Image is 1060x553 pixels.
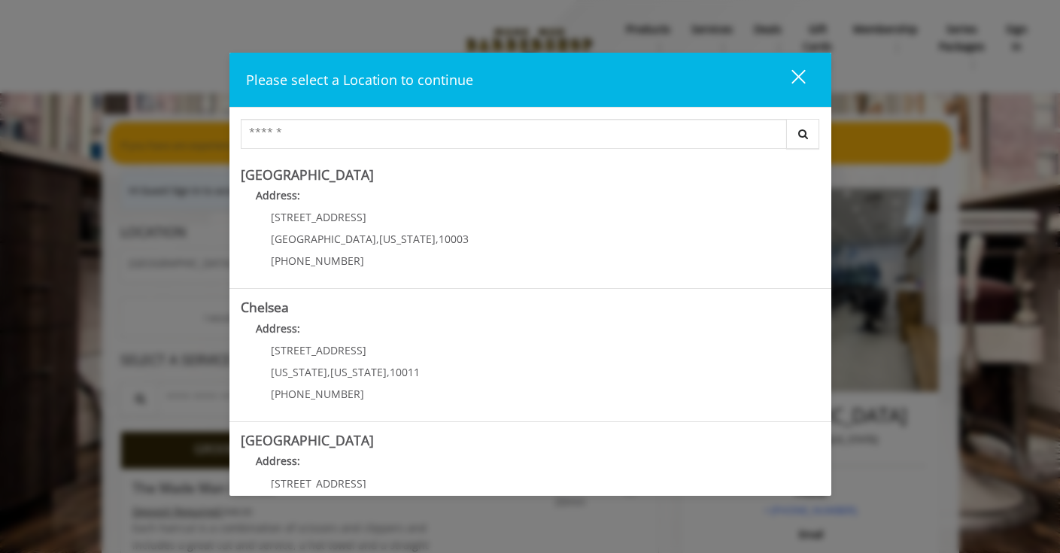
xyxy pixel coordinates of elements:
[271,254,364,268] span: [PHONE_NUMBER]
[271,343,366,357] span: [STREET_ADDRESS]
[794,129,812,139] i: Search button
[327,365,330,379] span: ,
[256,321,300,336] b: Address:
[330,365,387,379] span: [US_STATE]
[241,119,820,156] div: Center Select
[379,232,436,246] span: [US_STATE]
[271,210,366,224] span: [STREET_ADDRESS]
[241,298,289,316] b: Chelsea
[764,64,815,95] button: close dialog
[241,119,787,149] input: Search Center
[774,68,804,91] div: close dialog
[271,232,376,246] span: [GEOGRAPHIC_DATA]
[376,232,379,246] span: ,
[387,365,390,379] span: ,
[246,71,473,89] span: Please select a Location to continue
[256,188,300,202] b: Address:
[436,232,439,246] span: ,
[390,365,420,379] span: 10011
[241,166,374,184] b: [GEOGRAPHIC_DATA]
[271,387,364,401] span: [PHONE_NUMBER]
[439,232,469,246] span: 10003
[271,365,327,379] span: [US_STATE]
[256,454,300,468] b: Address:
[241,431,374,449] b: [GEOGRAPHIC_DATA]
[271,476,366,491] span: [STREET_ADDRESS]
